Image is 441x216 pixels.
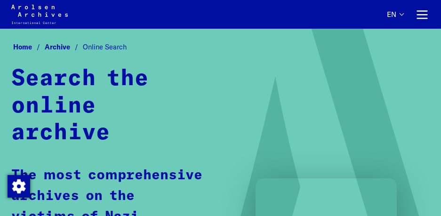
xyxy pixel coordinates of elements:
span: Online Search [83,42,127,51]
a: Archive [45,42,83,51]
a: Home [13,42,45,51]
img: Change consent [8,175,30,198]
nav: Breadcrumb [11,40,430,54]
strong: Search the online archive [11,68,149,144]
nav: Primary [387,5,430,24]
button: English, language selection [387,10,403,28]
div: Change consent [7,175,30,197]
